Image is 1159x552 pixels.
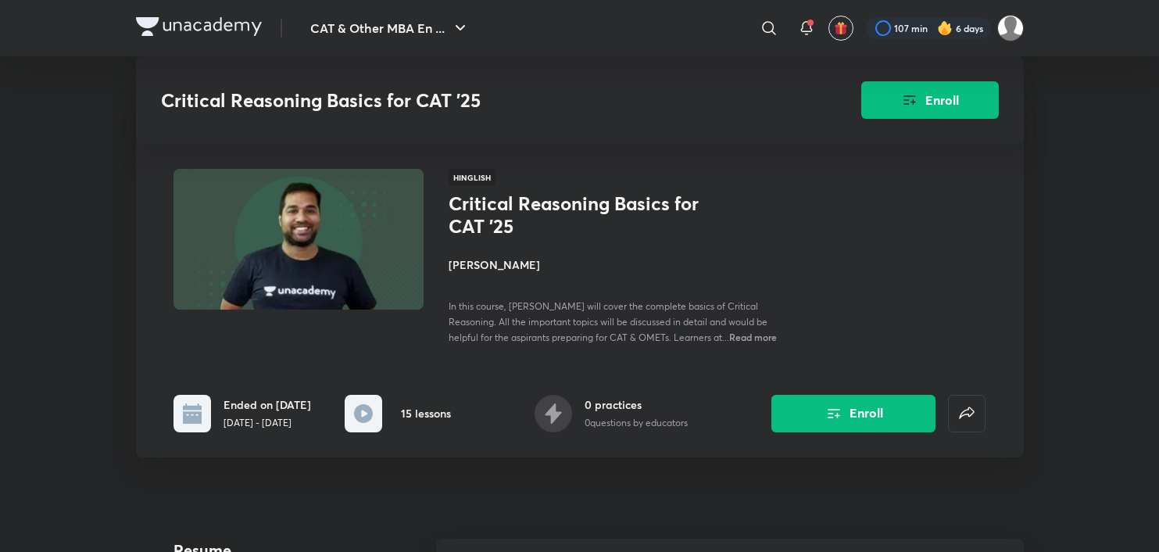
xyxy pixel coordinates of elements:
img: avatar [834,21,848,35]
span: Read more [729,331,777,343]
img: Abhishek gupta [997,15,1024,41]
img: Company Logo [136,17,262,36]
button: Enroll [771,395,935,432]
button: CAT & Other MBA En ... [301,13,479,44]
span: In this course, [PERSON_NAME] will cover the complete basics of Critical Reasoning. All the impor... [449,300,767,343]
button: avatar [828,16,853,41]
p: [DATE] - [DATE] [224,416,311,430]
img: Thumbnail [170,167,425,311]
h6: 15 lessons [401,405,451,421]
img: streak [937,20,953,36]
button: Enroll [861,81,999,119]
h1: Critical Reasoning Basics for CAT '25 [449,192,704,238]
h6: Ended on [DATE] [224,396,311,413]
p: 0 questions by educators [585,416,688,430]
h6: 0 practices [585,396,688,413]
h4: [PERSON_NAME] [449,256,799,273]
button: false [948,395,986,432]
a: Company Logo [136,17,262,40]
h3: Critical Reasoning Basics for CAT '25 [161,89,773,112]
span: Hinglish [449,169,495,186]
